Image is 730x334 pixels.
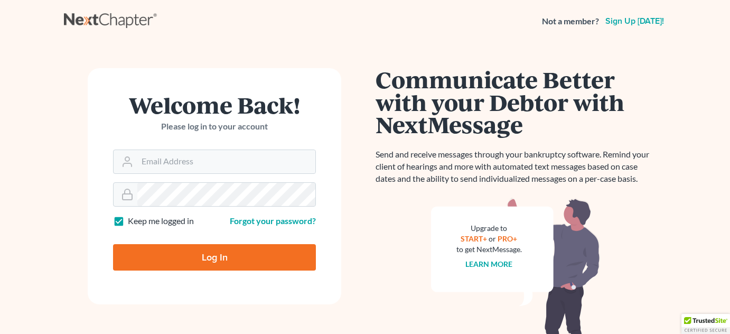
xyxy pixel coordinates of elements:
[466,259,513,268] a: Learn more
[489,234,497,243] span: or
[456,244,522,255] div: to get NextMessage.
[603,17,666,25] a: Sign up [DATE]!
[113,244,316,271] input: Log In
[461,234,488,243] a: START+
[542,15,599,27] strong: Not a member?
[230,216,316,226] a: Forgot your password?
[113,94,316,116] h1: Welcome Back!
[113,120,316,133] p: Please log in to your account
[376,149,656,185] p: Send and receive messages through your bankruptcy software. Remind your client of hearings and mo...
[137,150,315,173] input: Email Address
[498,234,518,243] a: PRO+
[456,223,522,234] div: Upgrade to
[376,68,656,136] h1: Communicate Better with your Debtor with NextMessage
[681,314,730,334] div: TrustedSite Certified
[128,215,194,227] label: Keep me logged in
